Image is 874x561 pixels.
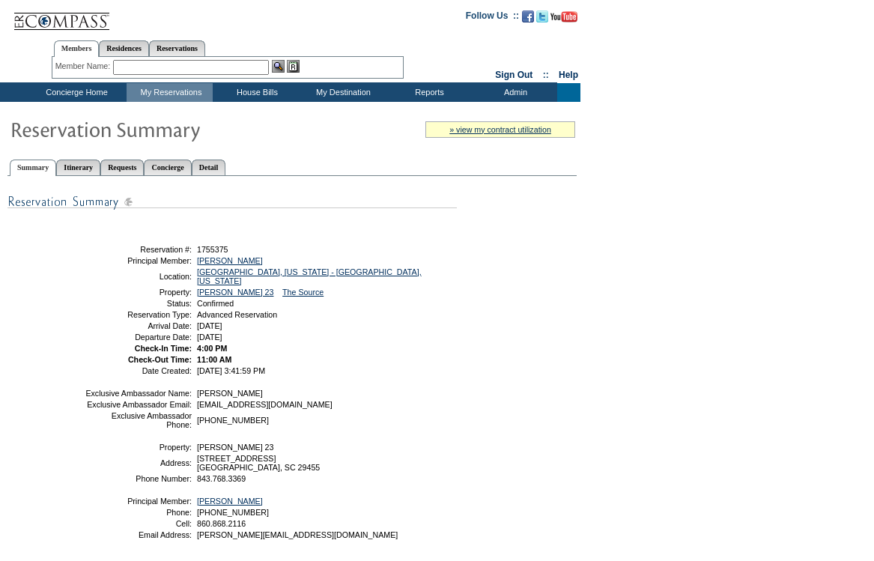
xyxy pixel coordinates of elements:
[197,530,398,539] span: [PERSON_NAME][EMAIL_ADDRESS][DOMAIN_NAME]
[197,267,422,285] a: [GEOGRAPHIC_DATA], [US_STATE] - [GEOGRAPHIC_DATA], [US_STATE]
[85,299,192,308] td: Status:
[85,310,192,319] td: Reservation Type:
[135,344,192,353] strong: Check-In Time:
[55,60,113,73] div: Member Name:
[466,9,519,27] td: Follow Us ::
[197,389,263,398] span: [PERSON_NAME]
[197,310,277,319] span: Advanced Reservation
[56,160,100,175] a: Itinerary
[197,366,265,375] span: [DATE] 3:41:59 PM
[197,355,231,364] span: 11:00 AM
[197,245,228,254] span: 1755375
[197,400,333,409] span: [EMAIL_ADDRESS][DOMAIN_NAME]
[7,192,457,211] img: subTtlResSummary.gif
[149,40,205,56] a: Reservations
[85,530,192,539] td: Email Address:
[10,114,309,144] img: Reservaton Summary
[85,321,192,330] td: Arrival Date:
[85,519,192,528] td: Cell:
[85,366,192,375] td: Date Created:
[24,83,127,102] td: Concierge Home
[197,416,269,425] span: [PHONE_NUMBER]
[197,344,227,353] span: 4:00 PM
[85,400,192,409] td: Exclusive Ambassador Email:
[197,474,246,483] span: 843.768.3369
[85,256,192,265] td: Principal Member:
[127,83,213,102] td: My Reservations
[282,288,324,297] a: The Source
[543,70,549,80] span: ::
[495,70,532,80] a: Sign Out
[197,454,320,472] span: [STREET_ADDRESS] [GEOGRAPHIC_DATA], SC 29455
[85,288,192,297] td: Property:
[197,333,222,342] span: [DATE]
[287,60,300,73] img: Reservations
[144,160,191,175] a: Concierge
[197,443,273,452] span: [PERSON_NAME] 23
[85,454,192,472] td: Address:
[100,160,144,175] a: Requests
[197,299,234,308] span: Confirmed
[299,83,385,102] td: My Destination
[213,83,299,102] td: House Bills
[197,288,273,297] a: [PERSON_NAME] 23
[559,70,578,80] a: Help
[197,508,269,517] span: [PHONE_NUMBER]
[272,60,285,73] img: View
[449,125,551,134] a: » view my contract utilization
[550,11,577,22] img: Subscribe to our YouTube Channel
[385,83,471,102] td: Reports
[522,10,534,22] img: Become our fan on Facebook
[197,256,263,265] a: [PERSON_NAME]
[192,160,226,175] a: Detail
[85,474,192,483] td: Phone Number:
[85,443,192,452] td: Property:
[471,83,557,102] td: Admin
[197,321,222,330] span: [DATE]
[85,267,192,285] td: Location:
[197,497,263,506] a: [PERSON_NAME]
[128,355,192,364] strong: Check-Out Time:
[197,519,246,528] span: 860.868.2116
[85,245,192,254] td: Reservation #:
[536,15,548,24] a: Follow us on Twitter
[550,15,577,24] a: Subscribe to our YouTube Channel
[85,508,192,517] td: Phone:
[54,40,100,57] a: Members
[85,333,192,342] td: Departure Date:
[99,40,149,56] a: Residences
[85,411,192,429] td: Exclusive Ambassador Phone:
[522,15,534,24] a: Become our fan on Facebook
[536,10,548,22] img: Follow us on Twitter
[85,497,192,506] td: Principal Member:
[10,160,56,176] a: Summary
[85,389,192,398] td: Exclusive Ambassador Name:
